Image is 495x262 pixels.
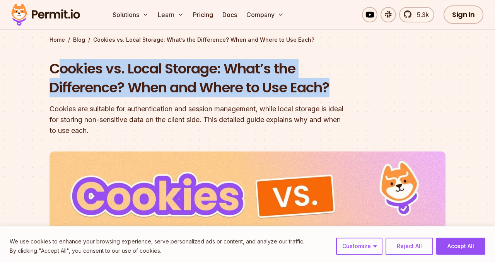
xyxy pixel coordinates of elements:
a: 5.3k [399,7,434,22]
div: Cookies are suitable for authentication and session management, while local storage is ideal for ... [49,104,346,136]
a: Sign In [444,5,483,24]
div: / / [49,36,445,44]
button: Accept All [436,238,485,255]
button: Company [243,7,287,22]
p: We use cookies to enhance your browsing experience, serve personalized ads or content, and analyz... [10,237,304,246]
h1: Cookies vs. Local Storage: What’s the Difference? When and Where to Use Each? [49,59,346,97]
span: 5.3k [412,10,429,19]
a: Pricing [190,7,216,22]
a: Docs [219,7,240,22]
p: By clicking "Accept All", you consent to our use of cookies. [10,246,304,255]
button: Customize [336,238,382,255]
img: Permit logo [8,2,84,28]
button: Reject All [386,238,433,255]
button: Learn [155,7,187,22]
button: Solutions [109,7,152,22]
a: Blog [73,36,85,44]
a: Home [49,36,65,44]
